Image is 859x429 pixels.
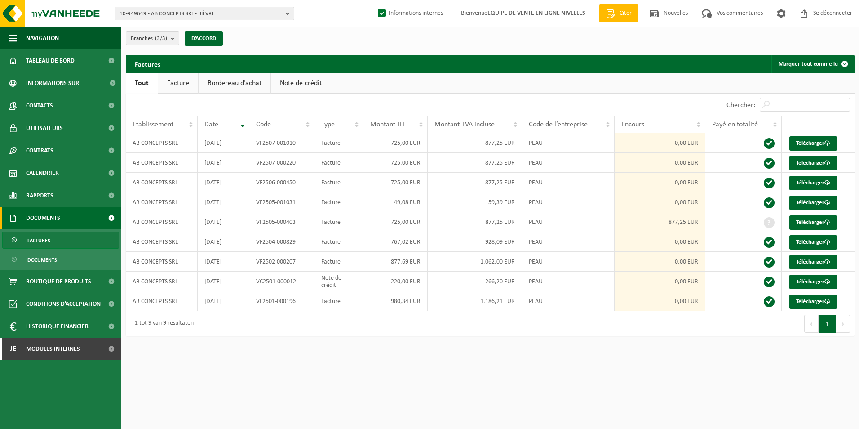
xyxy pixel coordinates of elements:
[428,153,522,173] td: 877,25 EUR
[198,212,249,232] td: [DATE]
[126,192,198,212] td: AB CONCEPTS SRL
[126,73,158,94] a: Tout
[249,133,314,153] td: VF2507-001010
[363,133,428,153] td: 725,00 EUR
[615,291,705,311] td: 0,00 EUR
[428,192,522,212] td: 59,39 EUR
[615,272,705,291] td: 0,00 EUR
[779,61,838,67] font: Marquer tout comme lu
[249,232,314,252] td: VF2504-000829
[26,315,89,338] span: Historique financier
[126,291,198,311] td: AB CONCEPTS SRL
[796,180,824,186] font: Télécharger
[27,232,50,249] span: Factures
[256,121,271,128] span: Code
[198,192,249,212] td: [DATE]
[428,252,522,272] td: 1.062,00 EUR
[789,235,837,250] a: Télécharger
[363,212,428,232] td: 725,00 EUR
[249,192,314,212] td: VF2505-001031
[599,4,638,22] a: Citer
[363,272,428,291] td: -220,00 EUR
[617,9,634,18] span: Citer
[26,207,60,229] span: Documents
[615,133,705,153] td: 0,00 EUR
[198,291,249,311] td: [DATE]
[26,49,75,72] span: Tableau de bord
[314,291,363,311] td: Facture
[796,279,824,285] font: Télécharger
[522,192,614,212] td: PEAU
[198,252,249,272] td: [DATE]
[126,212,198,232] td: AB CONCEPTS SRL
[126,272,198,291] td: AB CONCEPTS SRL
[249,153,314,173] td: VF2507-000220
[2,251,119,268] a: Documents
[796,239,824,245] font: Télécharger
[363,252,428,272] td: 877,69 EUR
[789,275,837,289] a: Télécharger
[198,133,249,153] td: [DATE]
[133,121,173,128] span: Établissement
[615,192,705,212] td: 0,00 EUR
[2,232,119,249] a: Factures
[789,136,837,151] a: Télécharger
[126,252,198,272] td: AB CONCEPTS SRL
[487,10,585,17] strong: EQUIPE DE VENTE EN LIGNE NIVELLES
[712,121,758,128] span: Payé en totalité
[522,232,614,252] td: PEAU
[249,212,314,232] td: VF2505-000403
[529,121,588,128] span: Code de l’entreprise
[836,315,850,333] button: Prochain
[26,139,53,162] span: Contrats
[522,153,614,173] td: PEAU
[321,121,335,128] span: Type
[615,252,705,272] td: 0,00 EUR
[126,133,198,153] td: AB CONCEPTS SRL
[199,73,270,94] a: Bordereau d’achat
[796,299,824,304] font: Télécharger
[363,192,428,212] td: 49,08 EUR
[198,153,249,173] td: [DATE]
[428,173,522,192] td: 877,25 EUR
[522,173,614,192] td: PEAU
[363,291,428,311] td: 980,34 EUR
[314,173,363,192] td: Facture
[198,173,249,192] td: [DATE]
[615,153,705,173] td: 0,00 EUR
[198,232,249,252] td: [DATE]
[461,10,585,17] font: Bienvenue
[26,117,63,139] span: Utilisateurs
[314,153,363,173] td: Facture
[185,31,223,46] button: D’ACCORD
[804,315,819,333] button: Précédent
[434,121,495,128] span: Montant TVA incluse
[314,192,363,212] td: Facture
[615,173,705,192] td: 0,00 EUR
[363,173,428,192] td: 725,00 EUR
[621,121,644,128] span: Encours
[126,153,198,173] td: AB CONCEPTS SRL
[249,272,314,291] td: VC2501-000012
[130,316,194,332] div: 1 tot 9 van 9 resultaten
[615,232,705,252] td: 0,00 EUR
[796,140,824,146] font: Télécharger
[796,200,824,206] font: Télécharger
[158,73,198,94] a: Facture
[789,215,837,230] a: Télécharger
[726,102,755,109] label: Chercher:
[789,176,837,190] a: Télécharger
[26,184,53,207] span: Rapports
[120,7,282,21] span: 10-949649 - AB CONCEPTS SRL - BIÈVRE
[428,212,522,232] td: 877,25 EUR
[376,7,443,20] label: Informations internes
[796,160,824,166] font: Télécharger
[26,162,59,184] span: Calendrier
[131,32,167,45] span: Branches
[204,121,218,128] span: Date
[198,272,249,291] td: [DATE]
[428,272,522,291] td: -266,20 EUR
[428,232,522,252] td: 928,09 EUR
[428,133,522,153] td: 877,25 EUR
[522,252,614,272] td: PEAU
